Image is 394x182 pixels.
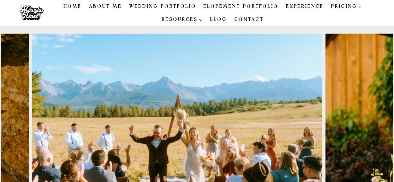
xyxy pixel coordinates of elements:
span: RESOURCES [162,16,202,23]
button: Go to last slide [1,123,11,138]
a: Blog [206,13,230,26]
span: PRICING [331,3,362,10]
a: RESOURCES [158,13,206,26]
a: Contact [230,13,267,26]
img: Mikayla Renee Photo [16,2,47,24]
a: Scroll to top [374,162,388,176]
button: Next slide [383,123,393,138]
